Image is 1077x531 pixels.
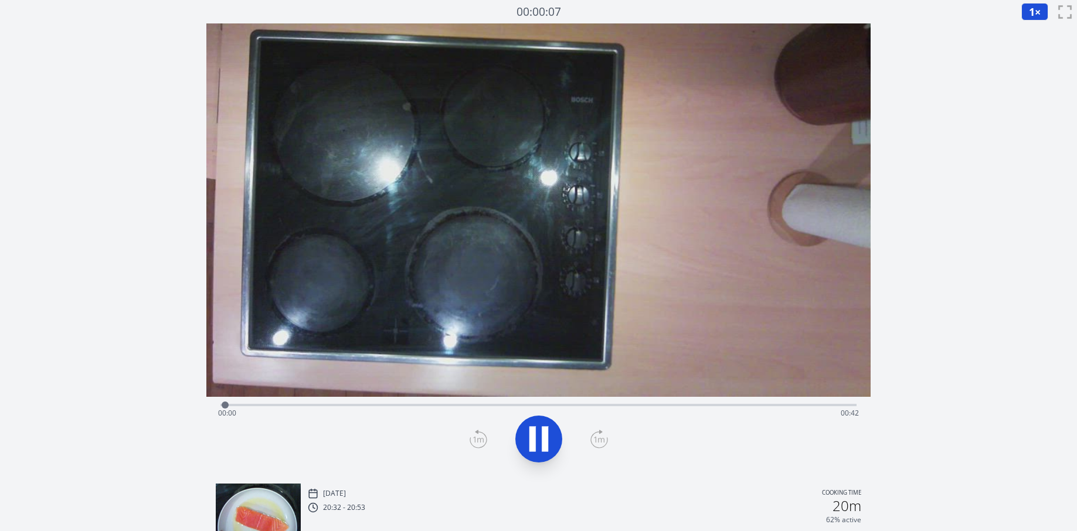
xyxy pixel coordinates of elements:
[1021,3,1048,21] button: 1×
[323,503,365,512] p: 20:32 - 20:53
[323,489,346,498] p: [DATE]
[826,515,861,525] p: 62% active
[833,499,861,513] h2: 20m
[517,4,561,21] a: 00:00:07
[1029,5,1035,19] span: 1
[841,408,859,418] span: 00:42
[822,488,861,499] p: Cooking time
